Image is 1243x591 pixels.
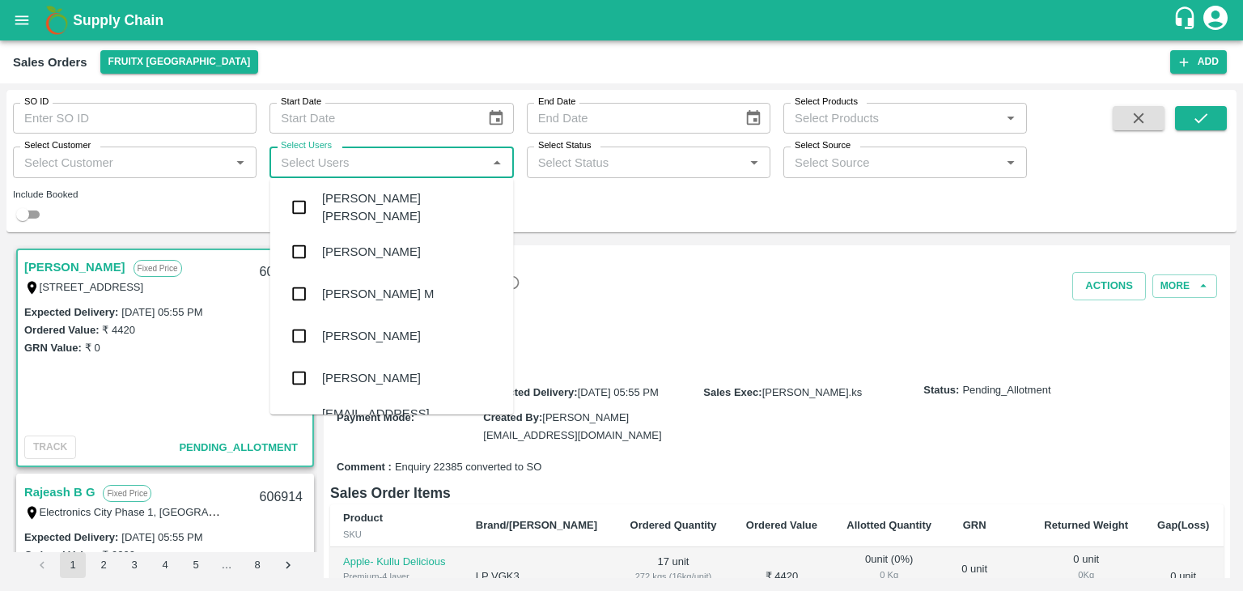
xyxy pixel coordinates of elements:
[703,386,761,398] label: Sales Exec :
[1000,108,1021,129] button: Open
[60,552,86,578] button: page 1
[24,306,118,318] label: Expected Delivery :
[527,103,732,134] input: End Date
[100,50,259,74] button: Select DC
[795,139,851,152] label: Select Source
[532,151,739,172] input: Select Status
[24,139,91,152] label: Select Customer
[1170,50,1227,74] button: Add
[121,531,202,543] label: [DATE] 05:55 PM
[230,152,251,173] button: Open
[24,342,82,354] label: GRN Value:
[538,139,592,152] label: Select Status
[476,519,597,531] b: Brand/[PERSON_NAME]
[281,96,321,108] label: Start Date
[337,460,392,475] label: Comment :
[481,103,511,134] button: Choose date
[330,482,1224,504] h6: Sales Order Items
[275,552,301,578] button: Go to next page
[73,12,163,28] b: Supply Chain
[281,139,332,152] label: Select Users
[73,9,1173,32] a: Supply Chain
[322,369,421,387] div: [PERSON_NAME]
[1042,568,1130,582] div: 0 Kg
[762,386,863,398] span: [PERSON_NAME].ks
[322,285,435,303] div: [PERSON_NAME] M
[85,342,100,354] label: ₹ 0
[1044,519,1128,531] b: Returned Weight
[630,519,717,531] b: Ordered Quantity
[746,519,817,531] b: Ordered Value
[538,96,575,108] label: End Date
[322,243,421,261] div: [PERSON_NAME]
[395,460,541,475] span: Enquiry 22385 converted to SO
[483,386,577,398] label: Expected Delivery :
[343,555,450,570] p: Apple- Kullu Delicious
[102,549,135,561] label: ₹ 9200
[274,151,482,172] input: Select Users
[322,189,501,226] div: [PERSON_NAME] [PERSON_NAME]
[179,441,298,453] span: Pending_Allotment
[486,152,507,173] button: Close
[121,552,147,578] button: Go to page 3
[18,151,225,172] input: Select Customer
[13,52,87,73] div: Sales Orders
[91,552,117,578] button: Go to page 2
[24,482,95,503] a: Rajeash B G
[322,327,421,345] div: [PERSON_NAME]
[578,386,659,398] span: [DATE] 05:55 PM
[1201,3,1230,37] div: account of current user
[343,569,450,584] div: Premium-4 layer
[134,260,182,277] p: Fixed Price
[1000,152,1021,173] button: Open
[40,4,73,36] img: logo
[214,558,240,573] div: …
[963,519,986,531] b: GRN
[24,96,49,108] label: SO ID
[250,253,312,291] div: 606915
[121,306,202,318] label: [DATE] 05:55 PM
[13,103,257,134] input: Enter SO ID
[24,531,118,543] label: Expected Delivery :
[27,552,303,578] nav: pagination navigation
[24,324,99,336] label: Ordered Value:
[322,405,501,441] div: [EMAIL_ADDRESS][DOMAIN_NAME]
[40,505,500,518] label: Electronics City Phase 1, [GEOGRAPHIC_DATA], [GEOGRAPHIC_DATA], [GEOGRAPHIC_DATA]
[269,103,474,134] input: Start Date
[24,257,125,278] a: [PERSON_NAME]
[102,324,135,336] label: ₹ 4420
[959,576,990,591] div: 0 Kg
[183,552,209,578] button: Go to page 5
[13,187,257,202] div: Include Booked
[1152,274,1217,298] button: More
[483,411,542,423] label: Created By :
[845,568,933,582] div: 0 Kg
[795,96,858,108] label: Select Products
[923,383,959,398] label: Status:
[744,152,765,173] button: Open
[40,281,144,293] label: [STREET_ADDRESS]
[628,569,719,584] div: 272 kgs (16kg/unit)
[250,478,312,517] div: 606914
[343,512,383,524] b: Product
[24,549,99,561] label: Ordered Value:
[846,519,931,531] b: Allotted Quantity
[337,411,414,423] label: Payment Mode :
[1072,272,1146,300] button: Actions
[788,108,995,129] input: Select Products
[738,103,769,134] button: Choose date
[1173,6,1201,35] div: customer-support
[343,527,450,542] div: SKU
[788,151,995,172] input: Select Source
[483,411,661,441] span: [PERSON_NAME][EMAIL_ADDRESS][DOMAIN_NAME]
[962,383,1050,398] span: Pending_Allotment
[244,552,270,578] button: Go to page 8
[103,485,151,502] p: Fixed Price
[1157,519,1209,531] b: Gap(Loss)
[3,2,40,39] button: open drawer
[152,552,178,578] button: Go to page 4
